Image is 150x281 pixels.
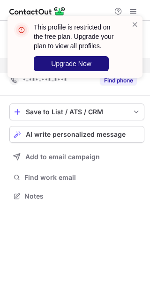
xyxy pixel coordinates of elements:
span: Add to email campaign [25,153,100,161]
button: Notes [9,190,144,203]
header: This profile is restricted on the free plan. Upgrade your plan to view all profiles. [34,22,120,51]
button: Upgrade Now [34,56,109,71]
span: AI write personalized message [26,131,126,138]
button: Find work email [9,171,144,184]
button: save-profile-one-click [9,104,144,120]
button: Add to email campaign [9,148,144,165]
img: ContactOut v5.3.10 [9,6,66,17]
span: Upgrade Now [51,60,91,67]
button: AI write personalized message [9,126,144,143]
img: error [14,22,29,37]
span: Find work email [24,173,141,182]
div: Save to List / ATS / CRM [26,108,128,116]
span: Notes [24,192,141,200]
